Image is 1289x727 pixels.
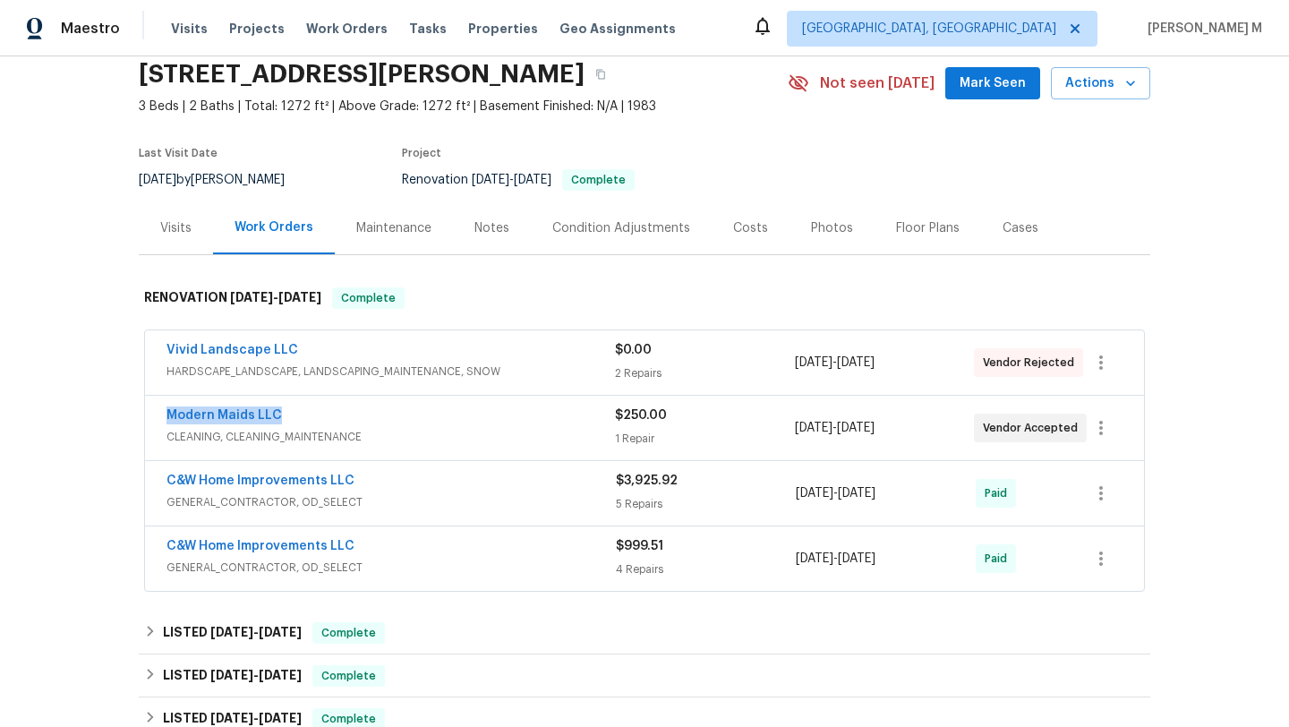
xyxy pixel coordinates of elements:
span: [DATE] [259,712,302,724]
span: $250.00 [615,409,667,422]
div: Costs [733,219,768,237]
div: Visits [160,219,192,237]
span: Project [402,148,441,158]
span: Maestro [61,20,120,38]
span: - [210,626,302,638]
span: Paid [985,484,1014,502]
span: CLEANING, CLEANING_MAINTENANCE [166,428,615,446]
span: [DATE] [210,626,253,638]
div: RENOVATION [DATE]-[DATE]Complete [139,269,1150,327]
span: Mark Seen [960,73,1026,95]
span: Projects [229,20,285,38]
div: Work Orders [235,218,313,236]
a: Modern Maids LLC [166,409,282,422]
span: [DATE] [796,487,833,500]
span: [DATE] [838,487,875,500]
span: $3,925.92 [616,475,678,487]
span: [DATE] [259,669,302,681]
span: Complete [314,667,383,685]
span: Renovation [402,174,635,186]
div: Maintenance [356,219,431,237]
div: Floor Plans [896,219,960,237]
span: Geo Assignments [559,20,676,38]
div: 1 Repair [615,430,794,448]
h6: LISTED [163,665,302,687]
a: Vivid Landscape LLC [166,344,298,356]
span: Complete [564,175,633,185]
span: 3 Beds | 2 Baths | Total: 1272 ft² | Above Grade: 1272 ft² | Basement Finished: N/A | 1983 [139,98,788,115]
a: C&W Home Improvements LLC [166,540,354,552]
span: - [472,174,551,186]
span: [GEOGRAPHIC_DATA], [GEOGRAPHIC_DATA] [802,20,1056,38]
span: $0.00 [615,344,652,356]
span: [DATE] [795,422,832,434]
span: [PERSON_NAME] M [1140,20,1262,38]
div: 5 Repairs [616,495,796,513]
div: Cases [1003,219,1038,237]
div: Condition Adjustments [552,219,690,237]
span: [DATE] [796,552,833,565]
span: Complete [334,289,403,307]
div: by [PERSON_NAME] [139,169,306,191]
span: [DATE] [210,669,253,681]
span: Last Visit Date [139,148,218,158]
span: - [796,550,875,568]
span: [DATE] [838,552,875,565]
span: Tasks [409,22,447,35]
span: Paid [985,550,1014,568]
div: Photos [811,219,853,237]
div: 2 Repairs [615,364,794,382]
span: - [210,712,302,724]
span: HARDSCAPE_LANDSCAPE, LANDSCAPING_MAINTENANCE, SNOW [166,363,615,381]
span: Actions [1065,73,1136,95]
span: Vendor Accepted [983,419,1085,437]
span: [DATE] [837,422,875,434]
h2: [STREET_ADDRESS][PERSON_NAME] [139,65,585,83]
span: Work Orders [306,20,388,38]
span: [DATE] [139,174,176,186]
span: GENERAL_CONTRACTOR, OD_SELECT [166,493,616,511]
span: Visits [171,20,208,38]
span: Not seen [DATE] [820,74,935,92]
div: LISTED [DATE]-[DATE]Complete [139,654,1150,697]
div: 4 Repairs [616,560,796,578]
span: - [795,354,875,372]
div: Notes [474,219,509,237]
span: - [795,419,875,437]
span: [DATE] [230,291,273,304]
span: [DATE] [514,174,551,186]
span: [DATE] [278,291,321,304]
span: - [796,484,875,502]
span: [DATE] [259,626,302,638]
span: [DATE] [210,712,253,724]
span: Properties [468,20,538,38]
span: GENERAL_CONTRACTOR, OD_SELECT [166,559,616,577]
span: [DATE] [837,356,875,369]
span: - [210,669,302,681]
h6: LISTED [163,622,302,644]
button: Mark Seen [945,67,1040,100]
span: Vendor Rejected [983,354,1081,372]
a: C&W Home Improvements LLC [166,475,354,487]
span: Complete [314,624,383,642]
div: LISTED [DATE]-[DATE]Complete [139,612,1150,654]
span: [DATE] [472,174,509,186]
span: [DATE] [795,356,832,369]
button: Actions [1051,67,1150,100]
span: - [230,291,321,304]
h6: RENOVATION [144,287,321,309]
span: $999.51 [616,540,663,552]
